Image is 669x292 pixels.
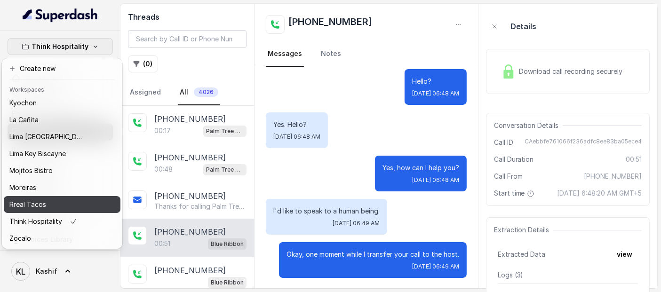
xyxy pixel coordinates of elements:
button: Create new [4,60,120,77]
p: Lima [GEOGRAPHIC_DATA] [9,131,85,142]
p: Kyochon [9,97,37,109]
p: Zocalo [9,233,31,244]
p: La Cañita [9,114,39,126]
p: Rreal Tacos [9,199,46,210]
div: Think Hospitality [2,58,122,249]
p: Lima Key Biscayne [9,148,66,159]
p: Moreiras [9,182,36,193]
p: Think Hospitality [32,41,89,52]
header: Workspaces [4,81,120,96]
p: Think Hospitality [9,216,62,227]
button: Think Hospitality [8,38,113,55]
p: Mojitos Bistro [9,165,53,176]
